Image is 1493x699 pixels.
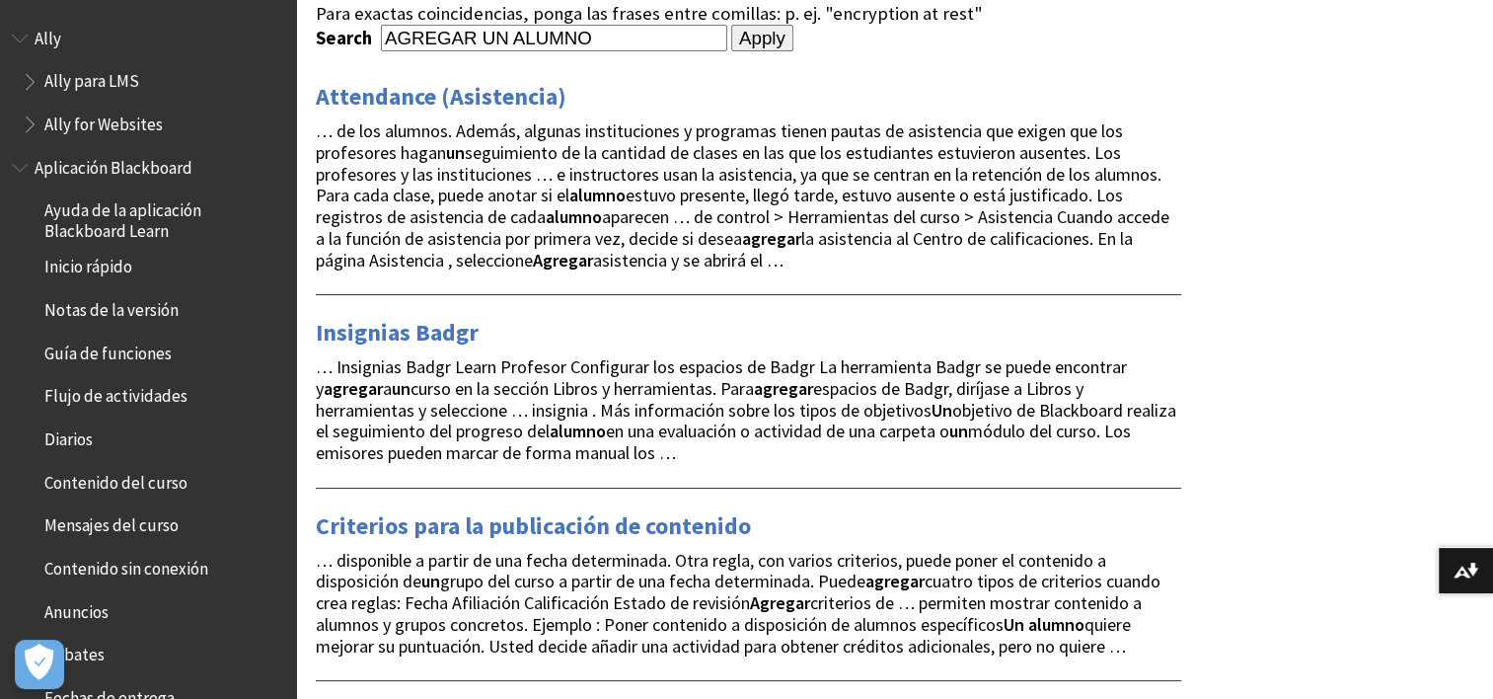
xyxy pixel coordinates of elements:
[44,65,139,92] span: Ally para LMS
[550,420,606,442] strong: alumno
[569,184,626,206] strong: alumno
[1028,613,1084,636] strong: alumno
[44,337,172,363] span: Guía de funciones
[1004,613,1024,636] strong: Un
[44,639,105,665] span: Debates
[15,640,64,689] button: Abrir preferencias
[44,380,187,407] span: Flujo de actividades
[731,25,793,52] input: Apply
[44,466,187,493] span: Contenido del curso
[316,3,1181,25] div: Para exactas coincidencias, ponga las frases entre comillas: p. ej. "encryption at rest"
[316,317,479,349] a: Insignias Badgr
[421,570,440,592] strong: un
[865,570,925,592] strong: agregar
[932,399,952,422] strong: Un
[44,108,163,134] span: Ally for Websites
[44,423,93,449] span: Diarios
[316,27,377,49] label: Search
[546,205,602,228] strong: alumno
[35,22,61,48] span: Ally
[742,227,801,250] strong: agregar
[392,377,411,400] strong: un
[324,377,383,400] strong: agregar
[316,549,1160,658] span: … disponible a partir de una fecha determinada. Otra regla, con varios criterios, puede poner el ...
[750,591,810,614] strong: Agregar
[949,420,968,442] strong: un
[316,510,751,542] a: Criterios para la publicación de contenido
[316,355,1176,464] span: … Insignias Badgr Learn Profesor Configurar los espacios de Badgr La herramienta Badgr se puede e...
[44,194,282,241] span: Ayuda de la aplicación Blackboard Learn
[316,119,1169,272] span: … de los alumnos. Además, algunas instituciones y programas tienen pautas de asistencia que exige...
[12,22,284,141] nav: Book outline for Anthology Ally Help
[44,509,179,536] span: Mensajes del curso
[44,552,208,579] span: Contenido sin conexión
[44,293,179,320] span: Notas de la versión
[44,595,109,622] span: Anuncios
[533,249,593,272] strong: Agregar
[35,151,192,178] span: Aplicación Blackboard
[754,377,813,400] strong: agregar
[446,141,465,164] strong: un
[316,81,566,113] a: Attendance (Asistencia)
[44,251,132,277] span: Inicio rápido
